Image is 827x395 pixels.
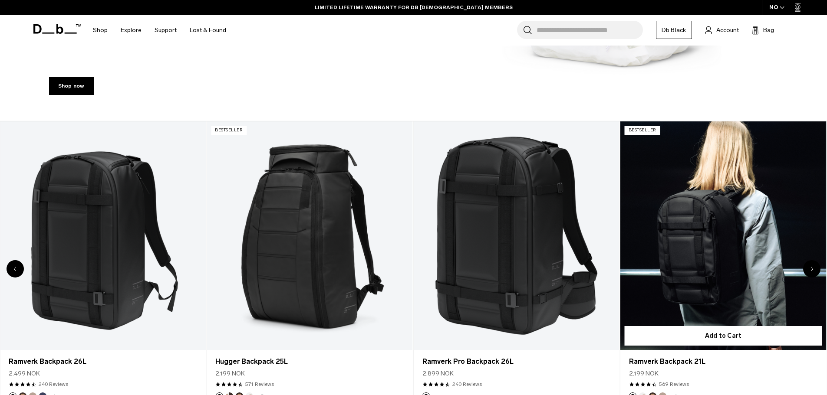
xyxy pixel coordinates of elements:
[245,380,274,388] a: 571 reviews
[705,25,739,35] a: Account
[211,126,247,135] p: Bestseller
[121,15,142,46] a: Explore
[629,369,659,378] span: 2.199 NOK
[763,26,774,35] span: Bag
[207,121,412,350] a: Hugger Backpack 25L
[7,260,24,277] div: Previous slide
[803,260,820,277] div: Next slide
[86,15,233,46] nav: Main Navigation
[215,369,245,378] span: 2.199 NOK
[625,126,660,135] p: Bestseller
[414,121,619,350] a: Ramverk Pro Backpack 26L
[716,26,739,35] span: Account
[93,15,108,46] a: Shop
[620,121,826,350] a: Ramverk Backpack 21L
[422,356,611,367] a: Ramverk Pro Backpack 26L
[215,356,404,367] a: Hugger Backpack 25L
[315,3,513,11] a: LIMITED LIFETIME WARRANTY FOR DB [DEMOGRAPHIC_DATA] MEMBERS
[625,326,822,346] button: Add to Cart
[752,25,774,35] button: Bag
[9,369,40,378] span: 2.499 NOK
[190,15,226,46] a: Lost & Found
[659,380,689,388] a: 569 reviews
[422,369,454,378] span: 2.899 NOK
[49,77,94,95] a: Shop now
[155,15,177,46] a: Support
[452,380,482,388] a: 240 reviews
[39,380,68,388] a: 240 reviews
[656,21,692,39] a: Db Black
[629,356,817,367] a: Ramverk Backpack 21L
[9,356,197,367] a: Ramverk Backpack 26L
